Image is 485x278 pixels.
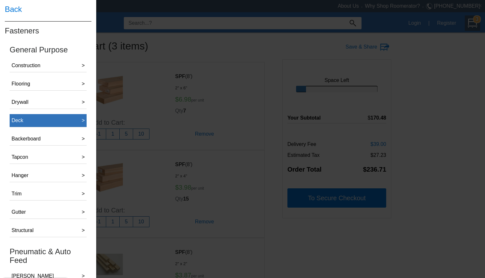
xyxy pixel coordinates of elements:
div: Drywall [12,98,28,106]
div: Structural [12,227,33,234]
button: Tapcon> [10,151,87,164]
h4: Fasteners [5,21,91,40]
div: Flooring [12,80,30,88]
div: > [82,153,85,161]
div: Hanger [12,172,28,179]
button: Structural> [10,224,87,237]
div: Backerboard [12,135,41,143]
div: > [82,117,85,124]
button: Gutter> [10,206,87,219]
div: > [82,208,85,216]
div: > [82,227,85,234]
div: Construction [12,62,40,69]
button: Drywall> [10,96,87,109]
button: Trim> [10,187,87,201]
div: Gutter [12,208,26,216]
div: > [82,80,85,88]
h4: General Purpose [10,46,87,54]
div: > [82,190,85,198]
button: Construction> [10,59,87,72]
div: Trim [12,190,21,198]
div: > [82,98,85,106]
div: > [82,62,85,69]
div: > [82,135,85,143]
button: Backerboard> [10,132,87,146]
div: > [82,172,85,179]
button: Flooring> [10,77,87,91]
h4: Pneumatic & Auto Feed [10,247,87,265]
div: Tapcon [12,153,28,161]
button: Hanger> [10,169,87,182]
button: Deck> [10,114,87,127]
div: Deck [12,117,23,124]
